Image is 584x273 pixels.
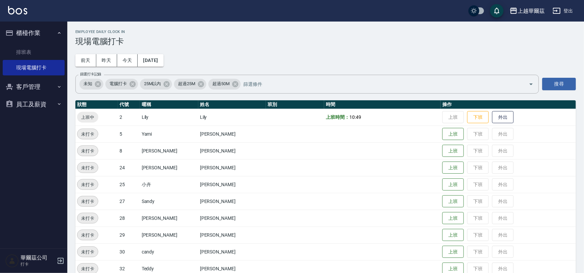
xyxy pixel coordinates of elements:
[467,111,489,124] button: 下班
[117,54,138,67] button: 今天
[3,78,65,96] button: 客戶管理
[442,212,464,225] button: 上班
[198,227,266,243] td: [PERSON_NAME]
[3,60,65,75] a: 現場電腦打卡
[550,5,576,17] button: 登出
[441,100,576,109] th: 操作
[118,193,140,210] td: 27
[208,79,241,90] div: 超過50M
[77,114,98,121] span: 上班中
[118,210,140,227] td: 28
[5,254,19,268] img: Person
[507,4,547,18] button: 上越華爾茲
[21,261,55,267] p: 打卡
[198,193,266,210] td: [PERSON_NAME]
[79,80,96,87] span: 未知
[77,215,98,222] span: 未打卡
[77,198,98,205] span: 未打卡
[77,181,98,188] span: 未打卡
[96,54,117,67] button: 昨天
[118,159,140,176] td: 24
[79,79,103,90] div: 未知
[140,100,198,109] th: 暱稱
[105,80,131,87] span: 電腦打卡
[174,80,199,87] span: 超過25M
[266,100,324,109] th: 班別
[77,265,98,272] span: 未打卡
[442,178,464,191] button: 上班
[77,131,98,138] span: 未打卡
[118,176,140,193] td: 25
[140,243,198,260] td: candy
[118,109,140,126] td: 2
[3,24,65,42] button: 櫃檯作業
[198,243,266,260] td: [PERSON_NAME]
[105,79,138,90] div: 電腦打卡
[75,30,576,34] h2: Employee Daily Clock In
[140,109,198,126] td: Lily
[140,176,198,193] td: 小卉
[198,159,266,176] td: [PERSON_NAME]
[174,79,206,90] div: 超過25M
[3,96,65,113] button: 員工及薪資
[77,164,98,171] span: 未打卡
[198,142,266,159] td: [PERSON_NAME]
[138,54,163,67] button: [DATE]
[208,80,234,87] span: 超過50M
[118,243,140,260] td: 30
[118,100,140,109] th: 代號
[542,78,576,90] button: 搜尋
[324,100,441,109] th: 時間
[442,162,464,174] button: 上班
[198,176,266,193] td: [PERSON_NAME]
[442,145,464,157] button: 上班
[442,246,464,258] button: 上班
[492,111,514,124] button: 外出
[140,142,198,159] td: [PERSON_NAME]
[140,159,198,176] td: [PERSON_NAME]
[442,128,464,140] button: 上班
[349,114,361,120] span: 10:49
[3,44,65,60] a: 排班表
[75,54,96,67] button: 前天
[198,109,266,126] td: Lily
[490,4,504,18] button: save
[118,227,140,243] td: 29
[8,6,27,14] img: Logo
[518,7,545,15] div: 上越華爾茲
[140,227,198,243] td: [PERSON_NAME]
[77,232,98,239] span: 未打卡
[140,210,198,227] td: [PERSON_NAME]
[77,248,98,255] span: 未打卡
[140,79,172,90] div: 25M以內
[242,78,517,90] input: 篩選條件
[75,100,118,109] th: 狀態
[442,195,464,208] button: 上班
[140,80,165,87] span: 25M以內
[198,126,266,142] td: [PERSON_NAME]
[140,193,198,210] td: Sandy
[21,254,55,261] h5: 華爾茲公司
[326,114,349,120] b: 上班時間：
[442,229,464,241] button: 上班
[118,126,140,142] td: 5
[77,147,98,155] span: 未打卡
[80,72,101,77] label: 篩選打卡記錄
[198,100,266,109] th: 姓名
[198,210,266,227] td: [PERSON_NAME]
[118,142,140,159] td: 8
[526,79,537,90] button: Open
[140,126,198,142] td: Yami
[75,37,576,46] h3: 現場電腦打卡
